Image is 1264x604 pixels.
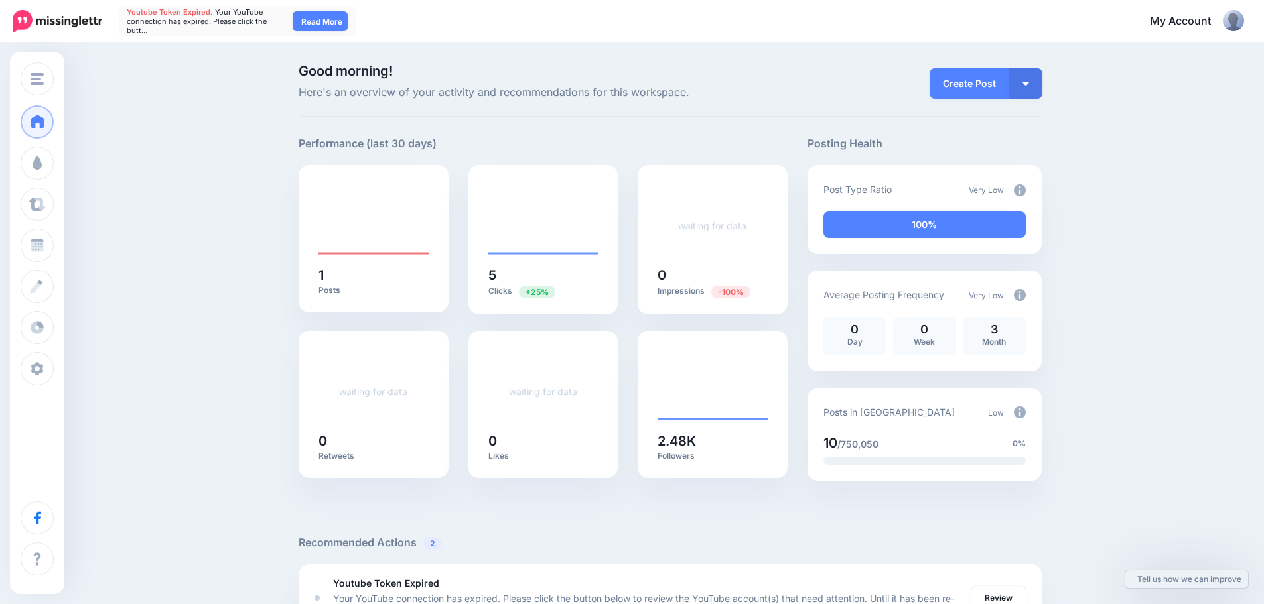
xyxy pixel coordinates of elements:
a: waiting for data [339,386,407,397]
h5: 2.48K [658,434,768,448]
h5: 0 [318,434,429,448]
p: 3 [969,324,1019,335]
h5: 0 [488,434,598,448]
span: Previous period: 14 [711,286,750,298]
span: Your YouTube connection has expired. Please click the butt… [127,7,267,35]
h5: Recommended Actions [299,534,1042,551]
h5: 0 [658,269,768,282]
span: Low [988,408,1004,418]
span: Week [914,337,935,347]
p: Post Type Ratio [823,182,892,197]
a: Read More [293,11,348,31]
a: Create Post [930,68,1009,99]
span: Here's an overview of your activity and recommendations for this workspace. [299,84,788,101]
span: 2 [423,537,442,550]
div: 100% of your posts in the last 30 days have been from Drip Campaigns [823,211,1026,238]
h5: 1 [318,269,429,282]
span: Very Low [969,185,1004,195]
p: Followers [658,451,768,461]
span: Very Low [969,290,1004,300]
b: Youtube Token Expired [333,577,439,589]
p: Retweets [318,451,429,461]
span: 0% [1013,437,1026,450]
div: <div class='status-dot small red margin-right'></div>Error [315,595,320,601]
span: Good morning! [299,63,393,79]
span: Day [847,337,863,347]
img: info-circle-grey.png [1014,289,1026,301]
p: Likes [488,451,598,461]
img: info-circle-grey.png [1014,406,1026,418]
h5: Performance (last 30 days) [299,135,437,152]
p: Average Posting Frequency [823,287,944,302]
p: Posts [318,285,429,296]
h5: Posting Health [808,135,1042,152]
img: info-circle-grey.png [1014,184,1026,196]
a: My Account [1137,5,1244,38]
span: Month [982,337,1006,347]
a: waiting for data [509,386,577,397]
img: Missinglettr [13,10,102,32]
img: menu.png [31,73,44,85]
p: 0 [900,324,949,335]
span: Previous period: 4 [519,286,555,298]
span: /750,050 [837,438,878,450]
a: waiting for data [678,220,746,231]
span: Youtube Token Expired. [127,7,213,17]
p: Posts in [GEOGRAPHIC_DATA] [823,404,955,420]
span: 10 [823,435,837,451]
p: 0 [830,324,880,335]
a: Tell us how we can improve [1125,570,1248,588]
p: Clicks [488,285,598,298]
p: Impressions [658,285,768,298]
h5: 5 [488,269,598,282]
img: arrow-down-white.png [1022,82,1029,86]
